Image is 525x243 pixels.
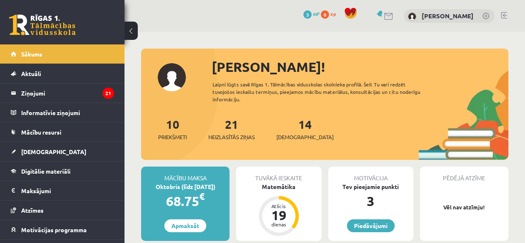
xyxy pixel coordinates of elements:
span: Digitālie materiāli [21,167,71,175]
span: Atzīmes [21,206,44,214]
div: Motivācija [328,167,413,182]
div: 68.75 [141,191,230,211]
span: 3 [303,10,312,19]
a: [PERSON_NAME] [422,12,474,20]
img: Anna Lepšeja [408,12,416,21]
a: Informatīvie ziņojumi [11,103,114,122]
span: [DEMOGRAPHIC_DATA] [276,133,334,141]
div: 3 [328,191,413,211]
span: Priekšmeti [158,133,187,141]
div: Tev pieejamie punkti [328,182,413,191]
span: € [199,190,205,202]
a: Piedāvājumi [347,219,395,232]
span: xp [330,10,336,17]
p: Vēl nav atzīmju! [424,203,504,211]
span: [DEMOGRAPHIC_DATA] [21,148,86,155]
span: Aktuāli [21,70,41,77]
a: 21Neizlasītās ziņas [208,117,255,141]
a: Motivācijas programma [11,220,114,239]
a: 14[DEMOGRAPHIC_DATA] [276,117,334,141]
div: Laipni lūgts savā Rīgas 1. Tālmācības vidusskolas skolnieka profilā. Šeit Tu vari redzēt tuvojošo... [212,81,433,103]
span: Sākums [21,50,42,58]
i: 21 [103,88,114,99]
a: Maksājumi [11,181,114,200]
legend: Ziņojumi [21,83,114,103]
div: Matemātika [236,182,321,191]
div: Mācību maksa [141,167,230,182]
a: Rīgas 1. Tālmācības vidusskola [9,15,76,35]
span: Mācību resursi [21,128,61,136]
legend: Maksājumi [21,181,114,200]
a: [DEMOGRAPHIC_DATA] [11,142,114,161]
div: [PERSON_NAME]! [212,57,508,77]
a: 3 mP [303,10,320,17]
a: Ziņojumi21 [11,83,114,103]
span: Neizlasītās ziņas [208,133,255,141]
div: Pēdējā atzīme [420,167,508,182]
a: 10Priekšmeti [158,117,187,141]
a: Sākums [11,44,114,64]
div: Atlicis [266,204,291,209]
a: Matemātika Atlicis 19 dienas [236,182,321,237]
a: 0 xp [321,10,340,17]
span: Motivācijas programma [21,226,87,233]
legend: Informatīvie ziņojumi [21,103,114,122]
div: Oktobris (līdz [DATE]) [141,182,230,191]
div: Tuvākā ieskaite [236,167,321,182]
div: 19 [266,209,291,222]
div: dienas [266,222,291,227]
span: mP [313,10,320,17]
a: Atzīmes [11,201,114,220]
a: Apmaksāt [164,219,206,232]
span: 0 [321,10,329,19]
a: Mācību resursi [11,123,114,142]
a: Aktuāli [11,64,114,83]
a: Digitālie materiāli [11,162,114,181]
